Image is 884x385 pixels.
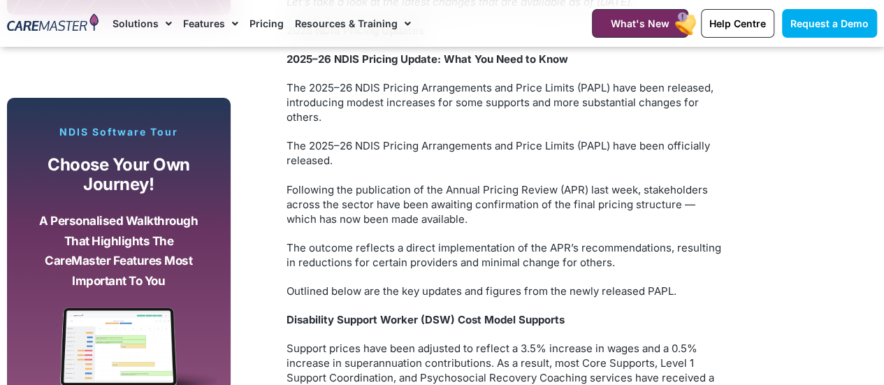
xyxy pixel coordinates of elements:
[287,52,568,66] span: 2025–26 NDIS Pricing Update: What You Need to Know
[287,283,727,298] p: Outlined below are the key updates and figures from the newly released PAPL.
[31,211,206,291] p: A personalised walkthrough that highlights the CareMaster features most important to you
[701,9,774,38] a: Help Centre
[782,9,877,38] a: Request a Demo
[611,17,669,29] span: What's New
[287,240,727,269] p: The outcome reflects a direct implementation of the APR’s recommendations, resulting in reduction...
[287,312,565,326] span: Disability Support Worker (DSW) Cost Model Supports
[790,17,869,29] span: Request a Demo
[287,80,727,124] p: The 2025–26 NDIS Pricing Arrangements and Price Limits (PAPL) have been released, introducing mod...
[287,182,727,226] p: Following the publication of the Annual Pricing Review (APR) last week, stakeholders across the s...
[7,13,99,34] img: CareMaster Logo
[21,126,217,138] p: NDIS Software Tour
[709,17,766,29] span: Help Centre
[592,9,688,38] a: What's New
[287,138,727,168] p: The 2025–26 NDIS Pricing Arrangements and Price Limits (PAPL) have been officially released.
[31,155,206,195] p: Choose your own journey!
